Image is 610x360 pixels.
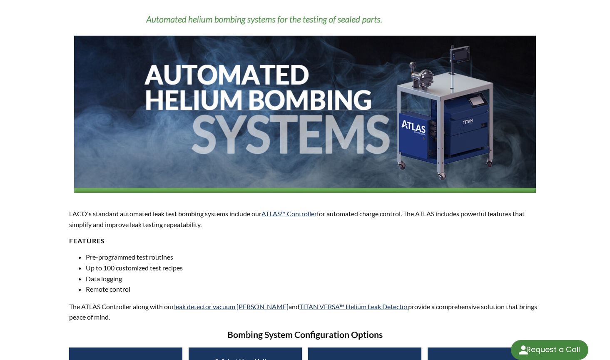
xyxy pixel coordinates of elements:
a: leak detector vacuum [PERSON_NAME] [174,302,289,310]
li: Up to 100 customized test recipes [86,262,541,273]
p: LACO's standard automated leak test bombing systems include our for automated charge control. The... [69,208,541,230]
a: ATLAS™ Controller [261,210,317,217]
li: Remote control [86,284,541,295]
h3: Bombing System Configuration Options [69,329,541,341]
li: Pre-programmed test routines [86,252,541,262]
div: Request a Call [511,340,588,360]
div: Request a Call [526,340,580,359]
p: The ATLAS Controller along with our and provide a comprehensive solution that brings peace of mind. [69,301,541,322]
img: round button [517,343,530,357]
h4: Features [69,237,541,245]
img: Automated Helium Bombing Systems Banner [74,8,536,193]
li: Data logging [86,273,541,284]
a: TITAN VERSA™ Helium Leak Detector [299,302,408,310]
